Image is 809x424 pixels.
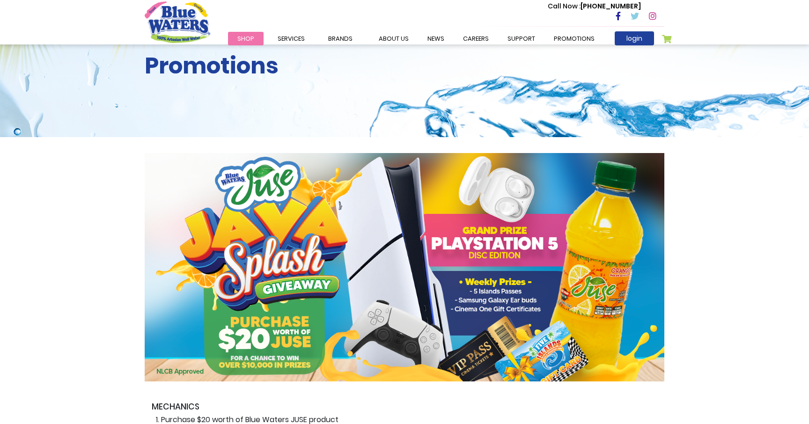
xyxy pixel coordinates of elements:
a: login [615,31,654,45]
h2: Promotions [145,52,664,80]
h3: MECHANICS [152,402,657,412]
span: Brands [328,34,353,43]
span: Shop [237,34,254,43]
span: Call Now : [548,1,581,11]
a: careers [454,32,498,45]
p: [PHONE_NUMBER] [548,1,641,11]
a: News [418,32,454,45]
a: Shop [228,32,264,45]
a: Services [268,32,314,45]
a: Brands [319,32,362,45]
a: about us [369,32,418,45]
a: Promotions [544,32,604,45]
span: Services [278,34,305,43]
a: support [498,32,544,45]
a: store logo [145,1,210,43]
